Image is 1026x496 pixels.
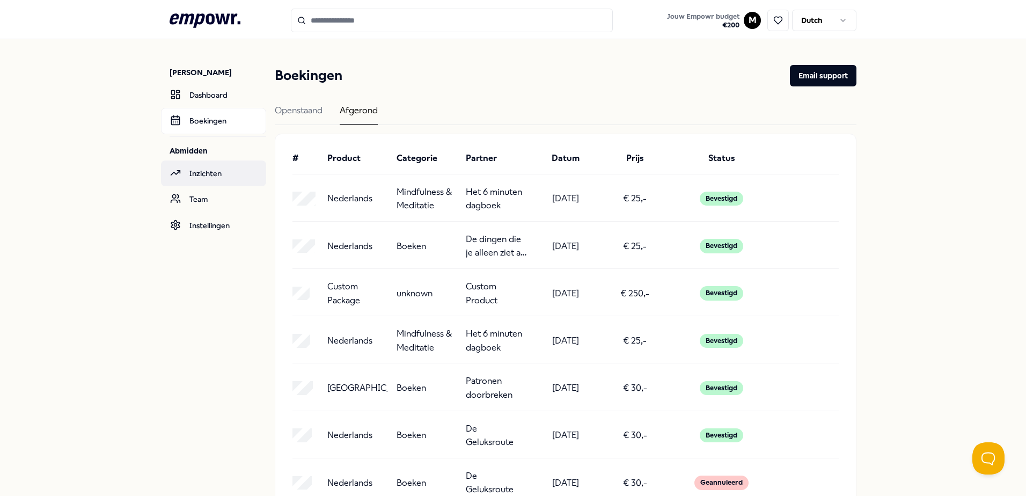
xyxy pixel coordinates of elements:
a: Boekingen [161,108,266,134]
div: Partner [466,151,526,165]
p: Mindfulness & Meditatie [397,327,457,354]
span: € 200 [667,21,739,30]
button: Email support [790,65,856,86]
div: Datum [535,151,596,165]
p: Boeken [397,381,426,395]
p: De dingen die je alleen ziet als je er de tijd voor neemt [466,232,526,260]
p: Nederlands [327,192,372,206]
p: Het 6 minuten dagboek [466,185,526,213]
p: [DATE] [552,239,579,253]
a: Team [161,186,266,212]
p: € 30,- [623,476,647,490]
p: Nederlands [327,428,372,442]
p: [DATE] [552,287,579,301]
input: Search for products, categories or subcategories [291,9,613,32]
p: [DATE] [552,476,579,490]
div: Status [674,151,770,165]
p: [DATE] [552,428,579,442]
h1: Boekingen [275,65,342,86]
p: Nederlands [327,334,372,348]
div: Bevestigd [700,334,743,348]
p: Mindfulness & Meditatie [397,185,457,213]
a: Dashboard [161,82,266,108]
p: Custom Product [466,280,526,307]
div: Product [327,151,388,165]
p: Nederlands [327,239,372,253]
div: Bevestigd [700,239,743,253]
span: Jouw Empowr budget [667,12,739,21]
div: Afgerond [340,104,378,125]
div: Prijs [605,151,665,165]
p: Boeken [397,476,426,490]
div: Bevestigd [700,192,743,206]
p: [DATE] [552,381,579,395]
p: [DATE] [552,192,579,206]
div: Openstaand [275,104,323,125]
p: € 25,- [623,192,647,206]
div: Geannuleerd [694,476,749,490]
a: Jouw Empowr budget€200 [663,9,744,32]
p: € 30,- [623,381,647,395]
p: Boeken [397,239,426,253]
p: € 250,- [620,287,649,301]
a: Instellingen [161,213,266,238]
p: Boeken [397,428,426,442]
button: Jouw Empowr budget€200 [665,10,742,32]
div: # [292,151,319,165]
div: Bevestigd [700,286,743,300]
div: Categorie [397,151,457,165]
div: Bevestigd [700,381,743,395]
div: Bevestigd [700,428,743,442]
p: € 25,- [623,239,647,253]
a: Inzichten [161,161,266,186]
button: M [744,12,761,29]
p: € 30,- [623,428,647,442]
p: € 25,- [623,334,647,348]
p: Patronen doorbreken [466,374,526,402]
p: [DATE] [552,334,579,348]
p: unknown [397,287,433,301]
p: De Geluksroute [466,422,526,449]
p: Custom Package [327,280,388,307]
p: [PERSON_NAME] [170,67,266,78]
p: [GEOGRAPHIC_DATA] [327,381,388,395]
p: Nederlands [327,476,372,490]
p: Het 6 minuten dagboek [466,327,526,354]
iframe: Help Scout Beacon - Open [972,442,1005,475]
p: Abmidden [170,145,266,156]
